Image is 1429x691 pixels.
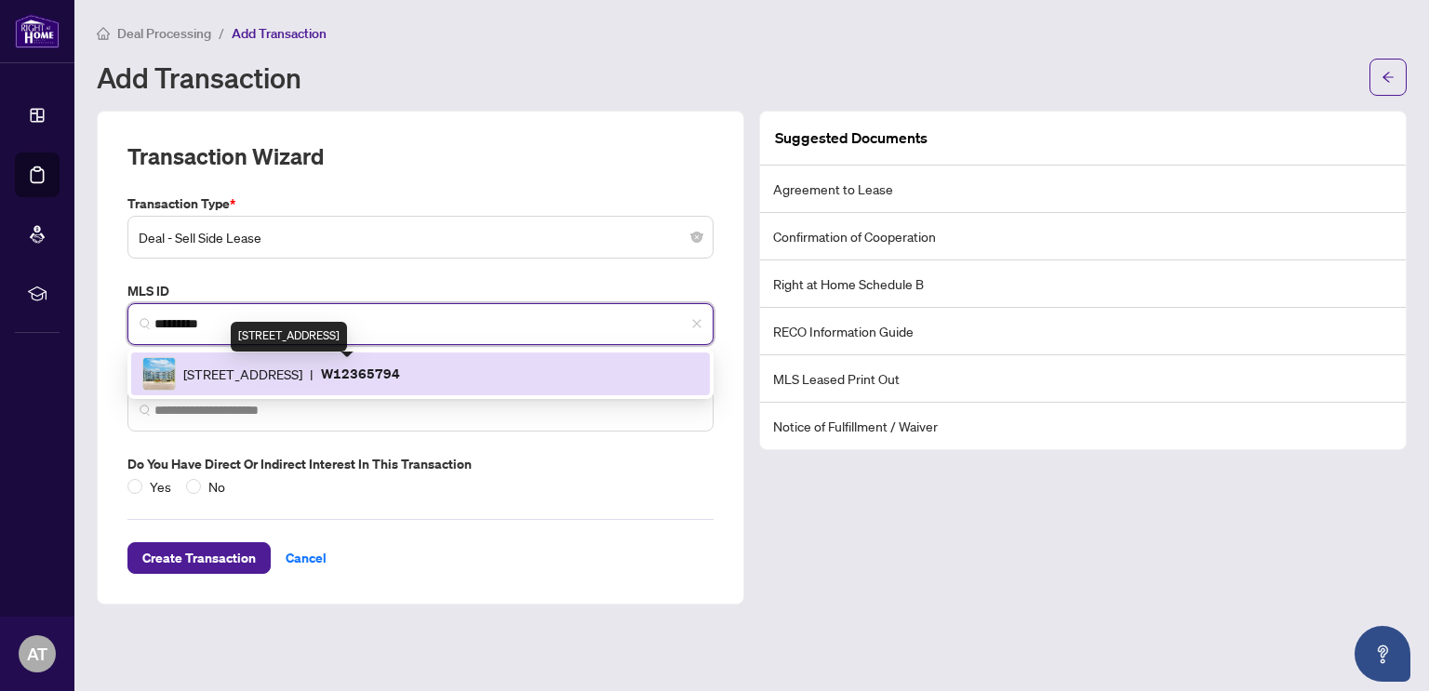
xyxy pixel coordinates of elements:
h1: Add Transaction [97,62,301,92]
span: No [201,476,233,497]
button: Open asap [1355,626,1410,682]
li: Notice of Fulfillment / Waiver [760,403,1406,449]
button: Create Transaction [127,542,271,574]
span: arrow-left [1382,71,1395,84]
img: IMG-W12365794_1.jpg [143,358,175,390]
span: Deal Processing [117,25,211,42]
h2: Transaction Wizard [127,141,324,171]
button: Cancel [271,542,341,574]
p: W12365794 [321,363,400,384]
li: Confirmation of Cooperation [760,213,1406,260]
img: search_icon [140,405,151,416]
span: close-circle [691,232,702,243]
div: [STREET_ADDRESS] [231,322,347,352]
article: Suggested Documents [775,126,928,150]
label: Do you have direct or indirect interest in this transaction [127,454,714,474]
img: search_icon [140,318,151,329]
li: RECO Information Guide [760,308,1406,355]
span: Cancel [286,543,327,573]
span: Deal - Sell Side Lease [139,219,702,255]
li: Agreement to Lease [760,166,1406,213]
li: MLS Leased Print Out [760,355,1406,403]
img: logo [15,14,60,48]
span: Add Transaction [232,25,327,42]
span: home [97,27,110,40]
span: Create Transaction [142,543,256,573]
li: / [219,22,224,44]
span: [STREET_ADDRESS] [183,364,302,384]
span: close [691,318,702,329]
span: | [310,364,314,384]
li: Right at Home Schedule B [760,260,1406,308]
label: MLS ID [127,281,714,301]
span: Yes [142,476,179,497]
label: Transaction Type [127,193,714,214]
span: AT [27,641,47,667]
